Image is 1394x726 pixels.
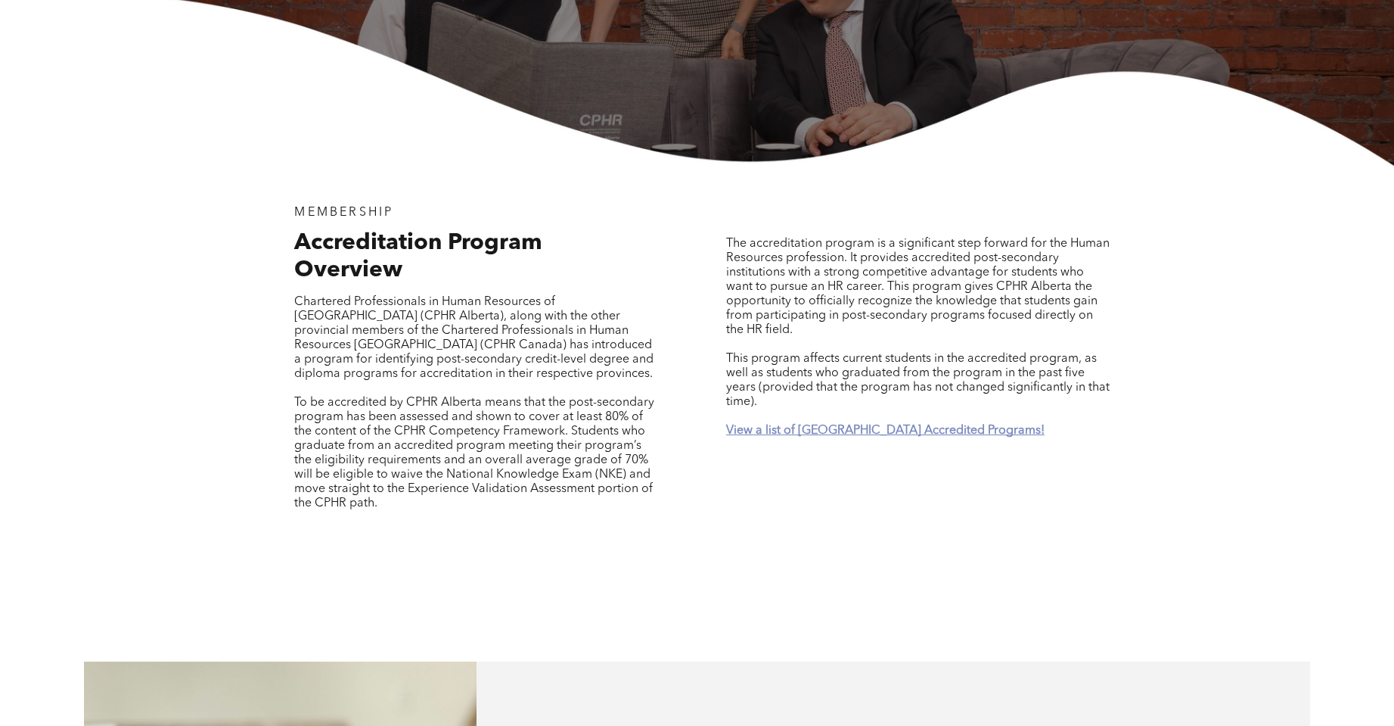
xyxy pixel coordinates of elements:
a: View a list of [GEOGRAPHIC_DATA] Accredited Programs! [726,425,1045,437]
span: MEMBERSHIP [294,207,393,219]
span: Accreditation Program Overview [294,232,542,282]
span: This program affects current students in the accredited program, as well as students who graduate... [726,353,1110,408]
span: The accreditation program is a significant step forward for the Human Resources profession. It pr... [726,238,1110,336]
span: To be accredited by CPHR Alberta means that the post-secondary program has been assessed and show... [294,397,654,509]
span: Chartered Professionals in Human Resources of [GEOGRAPHIC_DATA] (CPHR Alberta), along with the ot... [294,296,654,380]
